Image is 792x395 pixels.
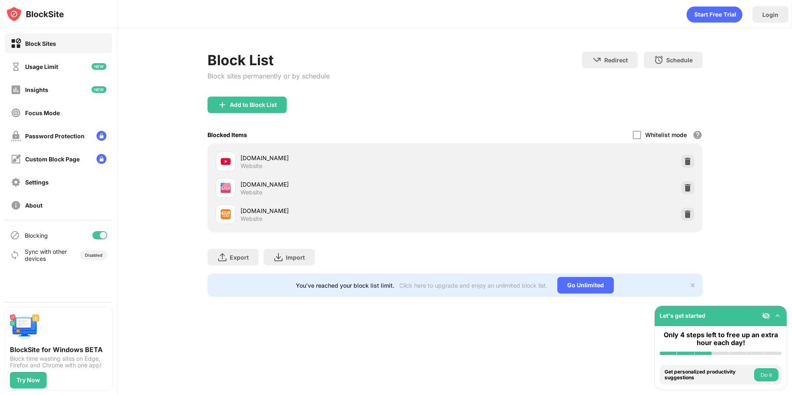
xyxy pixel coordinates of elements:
img: favicons [221,209,231,219]
img: logo-blocksite.svg [6,6,64,22]
button: Do it [754,368,778,381]
img: new-icon.svg [92,63,106,70]
div: Blocked Items [207,131,247,138]
div: Export [230,254,249,261]
div: Try Now [16,377,40,383]
img: push-desktop.svg [10,312,40,342]
div: Custom Block Page [25,156,80,163]
div: animation [686,6,742,23]
img: about-off.svg [11,200,21,211]
img: lock-menu.svg [97,154,106,164]
div: You’ve reached your block list limit. [296,282,394,289]
div: Block sites permanently or by schedule [207,72,330,80]
div: Block Sites [25,40,56,47]
img: password-protection-off.svg [11,131,21,141]
div: Focus Mode [25,109,60,116]
img: x-button.svg [689,282,696,289]
div: [DOMAIN_NAME] [240,154,455,162]
div: Block time wasting sites on Edge, Firefox and Chrome with one app! [10,355,107,369]
img: omni-setup-toggle.svg [773,312,782,320]
div: Block List [207,52,330,69]
div: Usage Limit [25,63,58,70]
img: eye-not-visible.svg [762,312,770,320]
img: focus-off.svg [11,108,21,118]
div: Import [286,254,305,261]
div: Let's get started [660,312,705,319]
img: settings-off.svg [11,177,21,187]
div: Whitelist mode [645,131,687,138]
img: lock-menu.svg [97,131,106,141]
img: customize-block-page-off.svg [11,154,21,164]
img: sync-icon.svg [10,250,20,260]
img: blocking-icon.svg [10,230,20,240]
div: Click here to upgrade and enjoy an unlimited block list. [399,282,547,289]
div: Password Protection [25,132,85,140]
div: Go Unlimited [557,277,614,293]
div: Website [240,215,262,222]
div: Sync with other devices [25,248,67,262]
div: Insights [25,86,48,93]
div: Disabled [85,253,102,258]
div: Add to Block List [230,102,277,108]
img: block-on.svg [11,38,21,49]
div: [DOMAIN_NAME] [240,180,455,189]
div: Redirect [604,57,628,64]
img: time-usage-off.svg [11,61,21,72]
div: About [25,202,42,209]
div: Schedule [666,57,693,64]
div: Login [762,11,778,18]
div: Website [240,189,262,196]
div: [DOMAIN_NAME] [240,206,455,215]
img: favicons [221,156,231,166]
img: new-icon.svg [92,86,106,93]
img: insights-off.svg [11,85,21,95]
div: BlockSite for Windows BETA [10,345,107,354]
div: Get personalized productivity suggestions [665,369,752,381]
div: Website [240,162,262,170]
div: Blocking [25,232,48,239]
div: Only 4 steps left to free up an extra hour each day! [660,331,782,347]
img: favicons [221,183,231,193]
div: Settings [25,179,49,186]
